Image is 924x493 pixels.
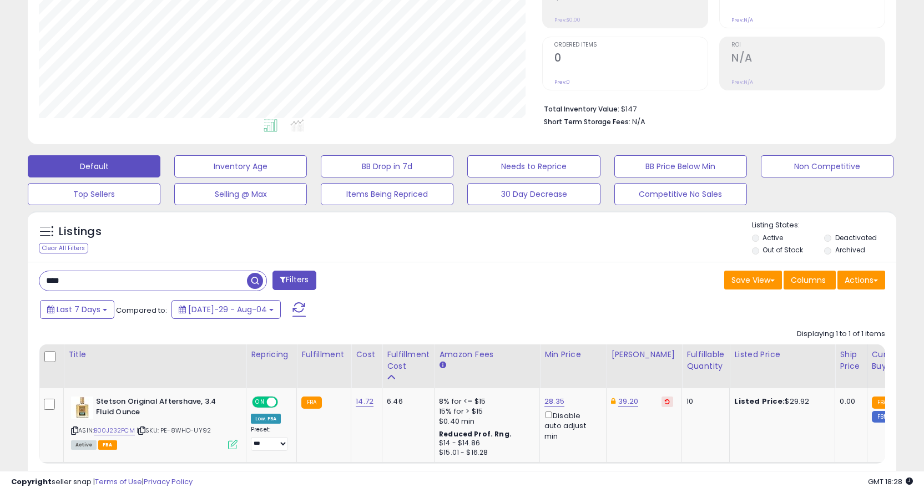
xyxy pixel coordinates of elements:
small: FBM [872,411,893,423]
button: Needs to Reprice [467,155,600,177]
small: FBA [872,397,892,409]
small: Prev: N/A [731,79,753,85]
h5: Listings [59,224,102,240]
span: Compared to: [116,305,167,316]
small: Amazon Fees. [439,360,446,370]
button: BB Price Below Min [614,155,747,177]
button: BB Drop in 7d [321,155,453,177]
span: ON [253,398,267,407]
button: Save View [724,271,782,289]
div: Clear All Filters [39,243,88,253]
div: $29.92 [734,397,826,406]
a: 39.20 [618,396,638,407]
div: Fulfillment Cost [387,349,430,372]
button: Filters [272,271,316,290]
b: Reduced Prof. Rng. [439,429,512,439]
div: Displaying 1 to 1 of 1 items [797,329,885,339]
button: Selling @ Max [174,183,307,205]
button: Competitive No Sales [614,183,747,205]
button: Default [28,155,160,177]
a: B00J232PCM [94,426,135,435]
span: N/A [632,116,645,127]
div: 8% for <= $15 [439,397,531,406]
p: Listing States: [752,220,896,231]
span: OFF [276,398,294,407]
li: $147 [544,101,877,115]
b: Total Inventory Value: [544,104,619,114]
button: Items Being Repriced [321,183,453,205]
span: All listings currently available for purchase on Amazon [71,440,97,450]
label: Active [763,233,783,242]
h2: 0 [554,52,708,67]
div: $0.40 min [439,416,531,426]
div: Min Price [544,349,602,360]
div: Ship Price [840,349,862,372]
span: FBA [98,440,117,450]
span: [DATE]-29 - Aug-04 [188,304,267,315]
strong: Copyright [11,476,52,487]
div: 15% for > $15 [439,406,531,416]
div: Fulfillment [301,349,346,360]
div: seller snap | | [11,477,193,487]
button: [DATE]-29 - Aug-04 [171,300,281,319]
div: $14 - $14.86 [439,439,531,448]
div: ASIN: [71,397,238,448]
div: $15.01 - $16.28 [439,448,531,458]
small: FBA [301,397,322,409]
div: Preset: [251,426,288,451]
span: Ordered Items [554,42,708,48]
div: [PERSON_NAME] [611,349,677,360]
button: Top Sellers [28,183,160,205]
a: Terms of Use [95,476,142,487]
button: Non Competitive [761,155,893,177]
b: Stetson Original Aftershave, 3.4 Fluid Ounce [96,397,231,420]
button: 30 Day Decrease [467,183,600,205]
div: Repricing [251,349,292,360]
img: 41VlikEJcYL._SL40_.jpg [71,397,93,419]
small: Prev: $0.00 [554,17,580,23]
div: 10 [686,397,721,406]
div: Disable auto adjust min [544,409,598,441]
span: ROI [731,42,885,48]
div: Fulfillable Quantity [686,349,725,372]
div: Cost [356,349,377,360]
div: Amazon Fees [439,349,535,360]
b: Listed Price: [734,396,785,406]
a: 28.35 [544,396,564,407]
label: Out of Stock [763,245,803,255]
div: 6.46 [387,397,426,406]
span: Columns [791,275,826,286]
small: Prev: 0 [554,79,570,85]
button: Last 7 Days [40,300,114,319]
div: Listed Price [734,349,830,360]
button: Columns [784,271,836,289]
b: Short Term Storage Fees: [544,117,630,126]
span: | SKU: PE-8WHO-UY92 [137,426,211,435]
label: Deactivated [835,233,877,242]
span: 2025-08-12 18:28 GMT [868,476,913,487]
div: 0.00 [840,397,858,406]
span: Last 7 Days [57,304,100,315]
div: Low. FBA [251,414,281,424]
a: 14.72 [356,396,373,407]
button: Inventory Age [174,155,307,177]
h2: N/A [731,52,885,67]
button: Actions [837,271,885,289]
div: Title [68,349,241,360]
a: Privacy Policy [144,476,193,487]
small: Prev: N/A [731,17,753,23]
label: Archived [835,245,865,255]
